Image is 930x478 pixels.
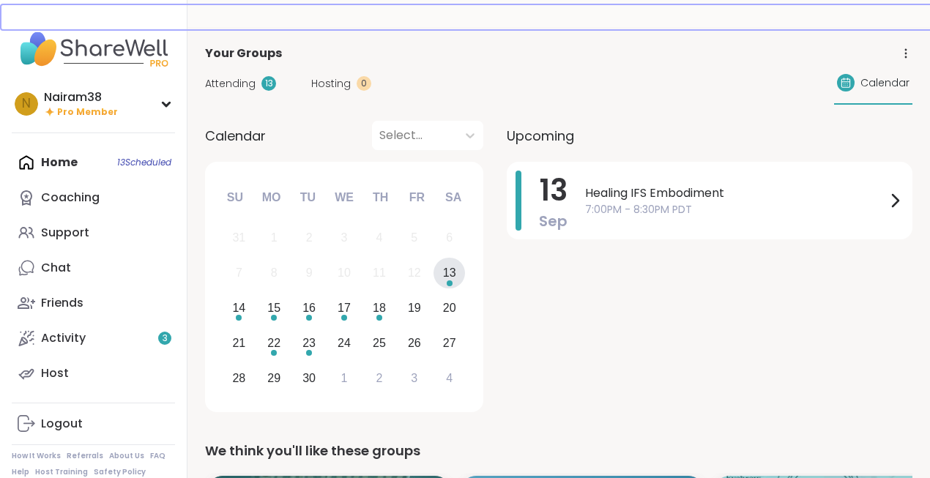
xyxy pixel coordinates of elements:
div: Not available Sunday, August 31st, 2025 [223,223,255,254]
div: Sa [437,182,469,214]
div: Coaching [41,190,100,206]
div: 4 [376,228,382,247]
div: Choose Tuesday, September 16th, 2025 [294,293,325,324]
div: Chat [41,260,71,276]
div: 3 [341,228,348,247]
span: Your Groups [205,45,282,62]
div: 3 [411,368,417,388]
span: 3 [163,332,168,345]
div: 10 [338,263,351,283]
div: Nairam38 [44,89,118,105]
div: Choose Saturday, September 13th, 2025 [434,258,465,289]
div: 31 [232,228,245,247]
div: 21 [232,333,245,353]
div: 24 [338,333,351,353]
div: Choose Saturday, September 27th, 2025 [434,327,465,359]
a: Coaching [12,180,175,215]
div: We think you'll like these groups [205,441,912,461]
div: 16 [302,298,316,318]
div: Not available Thursday, September 11th, 2025 [364,258,395,289]
div: Choose Tuesday, September 30th, 2025 [294,362,325,394]
div: 0 [357,76,371,91]
div: 18 [373,298,386,318]
div: Not available Sunday, September 7th, 2025 [223,258,255,289]
div: 20 [443,298,456,318]
div: Host [41,365,69,381]
div: 9 [306,263,313,283]
div: 13 [261,76,276,91]
div: Choose Saturday, September 20th, 2025 [434,293,465,324]
div: Choose Sunday, September 28th, 2025 [223,362,255,394]
div: Choose Wednesday, September 17th, 2025 [329,293,360,324]
span: 13 [540,170,568,211]
div: month 2025-09 [221,220,466,395]
img: ShareWell Nav Logo [12,23,175,75]
div: Choose Thursday, October 2nd, 2025 [364,362,395,394]
span: Upcoming [507,126,574,146]
div: 1 [271,228,278,247]
a: Friends [12,285,175,321]
div: 12 [408,263,421,283]
div: Choose Wednesday, October 1st, 2025 [329,362,360,394]
div: Not available Thursday, September 4th, 2025 [364,223,395,254]
div: 28 [232,368,245,388]
div: Tu [291,182,324,214]
div: 4 [446,368,453,388]
div: Not available Saturday, September 6th, 2025 [434,223,465,254]
a: Host [12,356,175,391]
a: Activity3 [12,321,175,356]
div: Logout [41,416,83,432]
a: Help [12,467,29,477]
div: Activity [41,330,86,346]
div: Choose Wednesday, September 24th, 2025 [329,327,360,359]
span: N [22,94,31,113]
div: Choose Saturday, October 4th, 2025 [434,362,465,394]
div: 8 [271,263,278,283]
span: Sep [539,211,568,231]
div: 1 [341,368,348,388]
div: 11 [373,263,386,283]
a: How It Works [12,451,61,461]
div: Fr [401,182,433,214]
div: Choose Thursday, September 25th, 2025 [364,327,395,359]
div: Choose Monday, September 29th, 2025 [258,362,290,394]
div: Not available Monday, September 8th, 2025 [258,258,290,289]
div: 19 [408,298,421,318]
span: Pro Member [57,106,118,119]
div: 7 [236,263,242,283]
div: Th [365,182,397,214]
a: Safety Policy [94,467,146,477]
div: Choose Monday, September 22nd, 2025 [258,327,290,359]
div: Choose Sunday, September 14th, 2025 [223,293,255,324]
span: Hosting [311,76,351,92]
div: Friends [41,295,83,311]
div: Not available Wednesday, September 10th, 2025 [329,258,360,289]
span: Healing IFS Embodiment [585,184,886,202]
div: Not available Tuesday, September 9th, 2025 [294,258,325,289]
div: 5 [411,228,417,247]
div: Not available Tuesday, September 2nd, 2025 [294,223,325,254]
div: Choose Monday, September 15th, 2025 [258,293,290,324]
div: 2 [306,228,313,247]
div: Choose Sunday, September 21st, 2025 [223,327,255,359]
a: Referrals [67,451,103,461]
div: Not available Wednesday, September 3rd, 2025 [329,223,360,254]
div: Choose Friday, October 3rd, 2025 [398,362,430,394]
div: 2 [376,368,382,388]
div: We [328,182,360,214]
div: Choose Friday, September 26th, 2025 [398,327,430,359]
div: 26 [408,333,421,353]
div: Not available Friday, September 12th, 2025 [398,258,430,289]
span: Attending [205,76,256,92]
div: Mo [255,182,287,214]
div: Support [41,225,89,241]
div: Choose Thursday, September 18th, 2025 [364,293,395,324]
span: 7:00PM - 8:30PM PDT [585,202,886,217]
div: 30 [302,368,316,388]
div: Not available Friday, September 5th, 2025 [398,223,430,254]
div: Choose Friday, September 19th, 2025 [398,293,430,324]
div: 25 [373,333,386,353]
div: Not available Monday, September 1st, 2025 [258,223,290,254]
div: 22 [267,333,280,353]
a: FAQ [150,451,165,461]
